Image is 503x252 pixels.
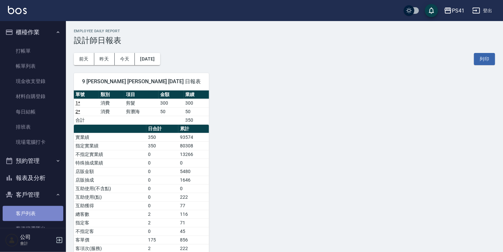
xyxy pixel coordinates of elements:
h3: 設計師日報表 [74,36,495,45]
td: 消費 [99,99,124,107]
button: 報表及分析 [3,169,63,187]
th: 日合計 [146,125,178,133]
td: 0 [146,184,178,193]
td: 93574 [178,133,209,141]
a: 客戶列表 [3,206,63,221]
p: 會計 [20,240,54,246]
td: 互助獲得 [74,201,146,210]
td: 0 [146,150,178,159]
td: 消費 [99,107,124,116]
button: [DATE] [135,53,160,65]
img: Logo [8,6,27,14]
span: 9 [PERSON_NAME] [PERSON_NAME] [DATE] 日報表 [82,78,201,85]
button: 登出 [470,5,495,17]
button: 櫃檯作業 [3,24,63,41]
td: 實業績 [74,133,146,141]
td: 剪瀏海 [124,107,159,116]
a: 現金收支登錄 [3,74,63,89]
button: 列印 [474,53,495,65]
td: 350 [146,141,178,150]
h5: 公司 [20,234,54,240]
div: PS41 [452,7,464,15]
td: 2 [146,218,178,227]
td: 0 [146,201,178,210]
th: 金額 [159,90,184,99]
a: 客資篩選匯出 [3,221,63,236]
a: 每日結帳 [3,104,63,119]
td: 0 [146,193,178,201]
td: 指定實業績 [74,141,146,150]
td: 5480 [178,167,209,176]
h2: Employee Daily Report [74,29,495,33]
button: 客戶管理 [3,186,63,203]
a: 材料自購登錄 [3,89,63,104]
td: 13266 [178,150,209,159]
td: 0 [146,176,178,184]
a: 現場電腦打卡 [3,135,63,150]
td: 店販金額 [74,167,146,176]
td: 77 [178,201,209,210]
button: 預約管理 [3,152,63,169]
td: 剪髮 [124,99,159,107]
td: 2 [146,210,178,218]
button: save [425,4,438,17]
td: 50 [159,107,184,116]
th: 項目 [124,90,159,99]
td: 總客數 [74,210,146,218]
td: 不指定客 [74,227,146,236]
a: 排班表 [3,119,63,135]
td: 互助使用(點) [74,193,146,201]
td: 116 [178,210,209,218]
td: 0 [178,184,209,193]
td: 222 [178,193,209,201]
td: 1646 [178,176,209,184]
td: 300 [159,99,184,107]
td: 175 [146,236,178,244]
a: 帳單列表 [3,59,63,74]
td: 350 [184,116,209,124]
td: 0 [178,159,209,167]
table: a dense table [74,90,209,125]
th: 累計 [178,125,209,133]
td: 客單價 [74,236,146,244]
td: 71 [178,218,209,227]
td: 互助使用(不含點) [74,184,146,193]
th: 類別 [99,90,124,99]
th: 業績 [184,90,209,99]
td: 300 [184,99,209,107]
button: 今天 [115,53,135,65]
td: 特殊抽成業績 [74,159,146,167]
td: 店販抽成 [74,176,146,184]
a: 打帳單 [3,43,63,59]
td: 80308 [178,141,209,150]
td: 0 [146,159,178,167]
button: PS41 [441,4,467,17]
td: 856 [178,236,209,244]
td: 0 [146,227,178,236]
td: 350 [146,133,178,141]
button: 前天 [74,53,94,65]
button: 昨天 [94,53,115,65]
td: 指定客 [74,218,146,227]
img: Person [5,234,18,247]
td: 45 [178,227,209,236]
th: 單號 [74,90,99,99]
td: 50 [184,107,209,116]
td: 不指定實業績 [74,150,146,159]
td: 合計 [74,116,99,124]
td: 0 [146,167,178,176]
